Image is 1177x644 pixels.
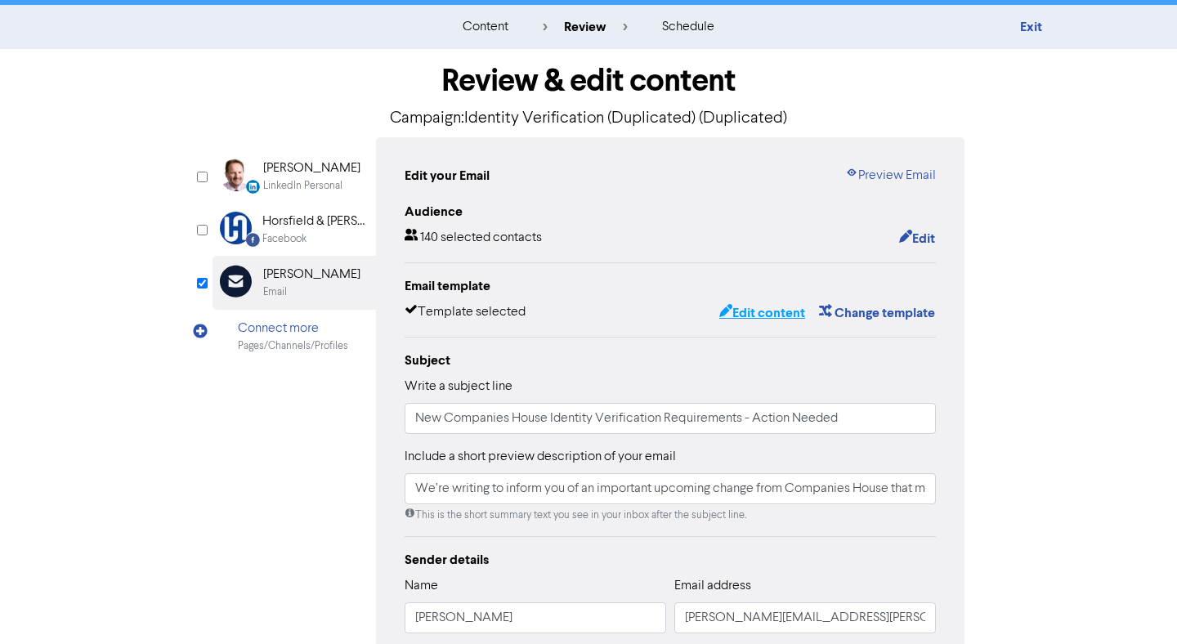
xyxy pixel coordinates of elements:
[263,178,342,194] div: LinkedIn Personal
[213,310,376,363] div: Connect morePages/Channels/Profiles
[967,467,1177,644] iframe: Chat Widget
[543,17,628,37] div: review
[662,17,714,37] div: schedule
[405,550,936,570] div: Sender details
[463,17,508,37] div: content
[818,302,936,324] button: Change template
[213,106,964,131] p: Campaign: Identity Verification (Duplicated) (Duplicated)
[263,265,360,284] div: [PERSON_NAME]
[405,447,676,467] label: Include a short preview description of your email
[213,203,376,256] div: Facebook Horsfield & [PERSON_NAME] Chartered AccountantsFacebook
[1020,19,1042,35] a: Exit
[405,377,512,396] label: Write a subject line
[405,228,542,249] div: 140 selected contacts
[263,159,360,178] div: [PERSON_NAME]
[262,231,307,247] div: Facebook
[405,576,438,596] label: Name
[405,166,490,186] div: Edit your Email
[238,338,348,354] div: Pages/Channels/Profiles
[845,166,936,186] a: Preview Email
[674,576,751,596] label: Email address
[405,202,936,221] div: Audience
[262,212,367,231] div: Horsfield & [PERSON_NAME] Chartered Accountants
[405,351,936,370] div: Subject
[213,150,376,203] div: LinkedinPersonal [PERSON_NAME]LinkedIn Personal
[263,284,287,300] div: Email
[898,228,936,249] button: Edit
[405,508,936,523] div: This is the short summary text you see in your inbox after the subject line.
[405,302,526,324] div: Template selected
[213,256,376,309] div: [PERSON_NAME]Email
[220,212,252,244] img: Facebook
[405,276,936,296] div: Email template
[213,62,964,100] h1: Review & edit content
[220,159,253,191] img: LinkedinPersonal
[238,319,348,338] div: Connect more
[718,302,806,324] button: Edit content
